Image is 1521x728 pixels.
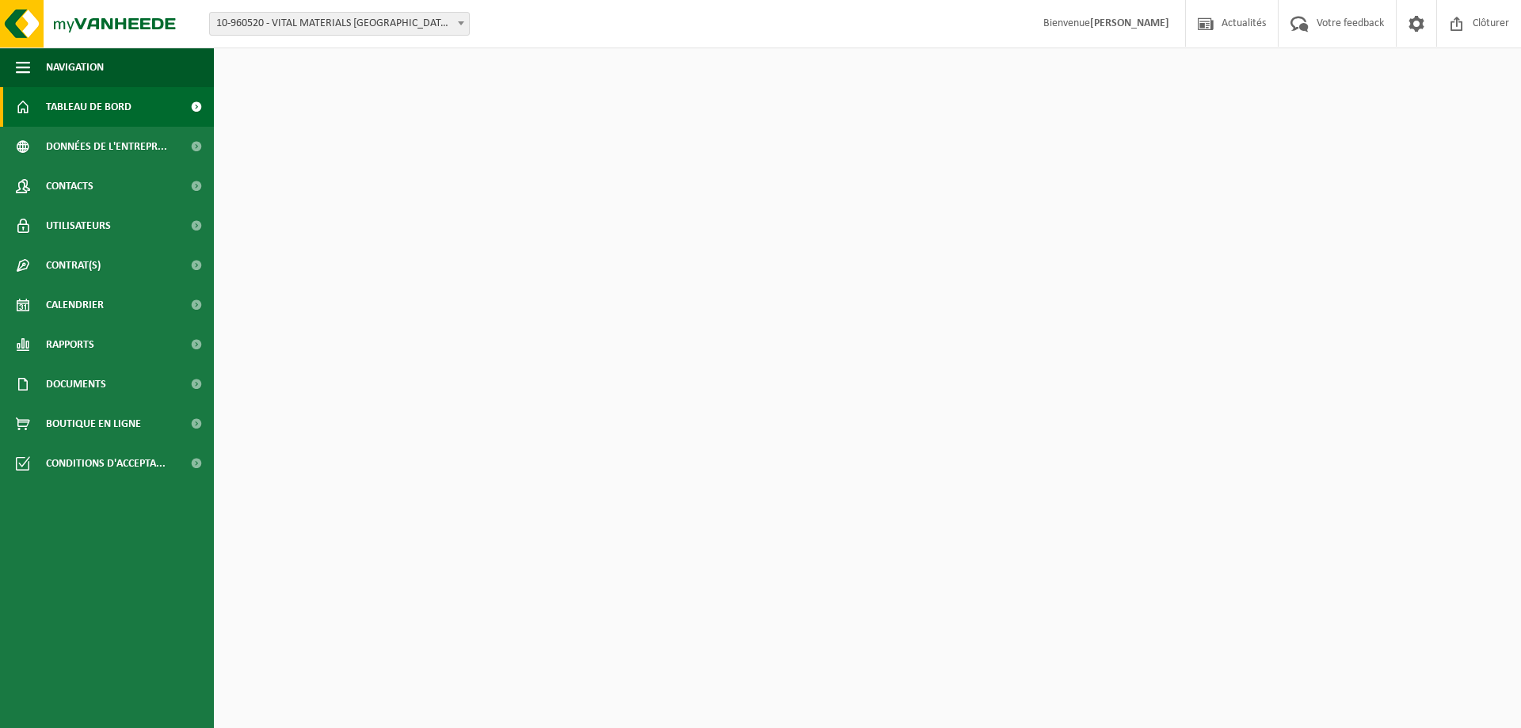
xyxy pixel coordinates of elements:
span: Contacts [46,166,93,206]
span: Données de l'entrepr... [46,127,167,166]
span: Calendrier [46,285,104,325]
span: Conditions d'accepta... [46,444,166,483]
span: 10-960520 - VITAL MATERIALS BELGIUM S.A. - TILLY [209,12,470,36]
span: Contrat(s) [46,246,101,285]
span: Utilisateurs [46,206,111,246]
span: Navigation [46,48,104,87]
strong: [PERSON_NAME] [1090,17,1169,29]
span: Rapports [46,325,94,364]
span: Documents [46,364,106,404]
span: 10-960520 - VITAL MATERIALS BELGIUM S.A. - TILLY [210,13,469,35]
span: Tableau de bord [46,87,132,127]
span: Boutique en ligne [46,404,141,444]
